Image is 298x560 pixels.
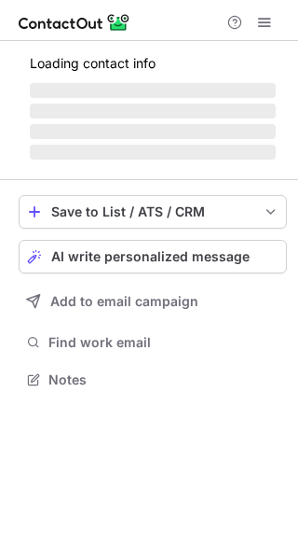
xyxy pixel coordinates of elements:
span: ‌ [30,104,276,119]
p: Loading contact info [30,56,276,71]
button: Notes [19,367,287,393]
span: ‌ [30,124,276,139]
span: AI write personalized message [51,249,250,264]
button: Add to email campaign [19,285,287,318]
span: Add to email campaign [50,294,198,309]
button: save-profile-one-click [19,195,287,229]
button: Find work email [19,329,287,356]
span: ‌ [30,145,276,160]
div: Save to List / ATS / CRM [51,204,254,219]
img: ContactOut v5.3.10 [19,11,130,34]
span: Notes [48,371,279,388]
span: Find work email [48,334,279,351]
button: AI write personalized message [19,240,287,273]
span: ‌ [30,83,276,98]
